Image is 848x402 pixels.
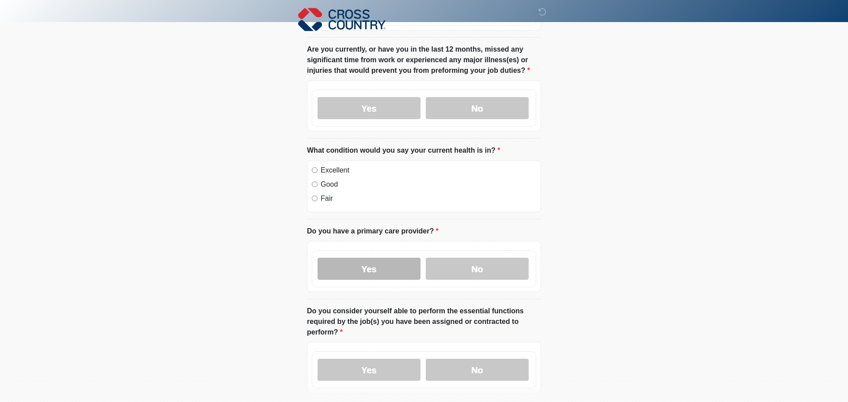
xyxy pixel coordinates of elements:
label: Yes [318,258,420,280]
input: Excellent [312,167,318,173]
label: No [426,97,529,119]
label: What condition would you say your current health is in? [307,145,500,156]
label: Fair [321,193,536,204]
label: Yes [318,97,420,119]
label: No [426,258,529,280]
label: Good [321,179,536,190]
label: Excellent [321,165,536,176]
input: Good [312,181,318,187]
label: Yes [318,359,420,381]
input: Fair [312,195,318,201]
label: Are you currently, or have you in the last 12 months, missed any significant time from work or ex... [307,44,541,76]
label: Do you consider yourself able to perform the essential functions required by the job(s) you have ... [307,306,541,338]
img: Cross Country Logo [298,7,386,32]
label: Do you have a primary care provider? [307,226,439,237]
label: No [426,359,529,381]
